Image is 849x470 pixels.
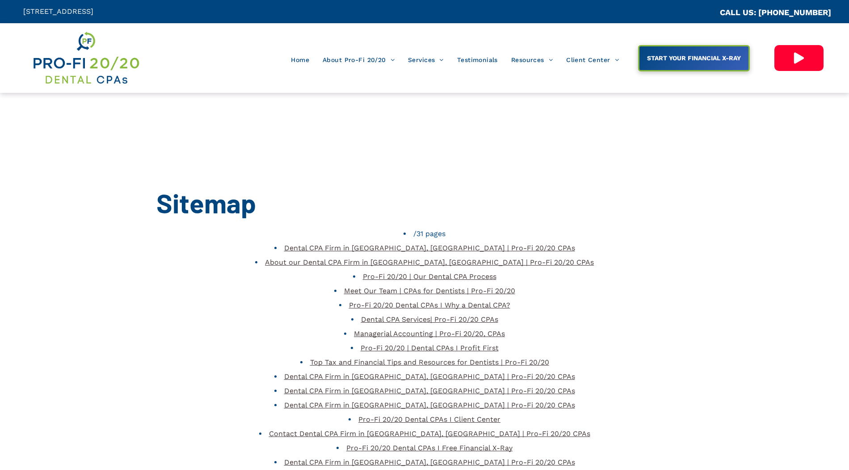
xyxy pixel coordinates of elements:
[23,7,93,16] span: [STREET_ADDRESS]
[265,258,594,266] a: About our Dental CPA Firm in [GEOGRAPHIC_DATA], [GEOGRAPHIC_DATA] | Pro-Fi 20/20 CPAs
[354,329,505,338] a: Managerial Accounting | Pro-Fi 20/20, CPAs
[720,8,831,17] a: CALL US: [PHONE_NUMBER]
[156,187,256,219] span: Sitemap
[284,458,575,466] a: Dental CPA Firm in [GEOGRAPHIC_DATA], [GEOGRAPHIC_DATA] | Pro-Fi 20/20 CPAs
[401,51,450,68] a: Services
[416,229,446,238] span: 31 pages
[316,51,401,68] a: About Pro-Fi 20/20
[682,8,720,17] span: CA::CALLC
[284,244,575,252] a: Dental CPA Firm in [GEOGRAPHIC_DATA], [GEOGRAPHIC_DATA] | Pro-Fi 20/20 CPAs
[450,51,504,68] a: Testimonials
[644,50,744,66] span: START YOUR FINANCIAL X-RAY
[358,415,500,424] a: Pro-Fi 20/20 Dental CPAs I Client Center
[559,51,626,68] a: Client Center
[284,387,575,395] a: Dental CPA Firm in [GEOGRAPHIC_DATA], [GEOGRAPHIC_DATA] | Pro-Fi 20/20 CPAs
[346,444,513,452] a: Pro-Fi 20/20 Dental CPAs I Free Financial X-Ray
[504,51,559,68] a: Resources
[156,227,693,241] li: /
[269,429,590,438] a: Contact Dental CPA Firm in [GEOGRAPHIC_DATA], [GEOGRAPHIC_DATA] | Pro-Fi 20/20 CPAs
[638,45,750,71] a: START YOUR FINANCIAL X-RAY
[32,30,140,86] img: Get Dental CPA Consulting, Bookkeeping, & Bank Loans
[361,315,498,324] a: Dental CPA Services| Pro-Fi 20/20 CPAs
[361,344,499,352] a: Pro-Fi 20/20 | Dental CPAs I Profit First
[363,272,496,281] a: Pro-Fi 20/20 | Our Dental CPA Process
[310,358,549,366] a: Top Tax and Financial Tips and Resources for Dentists | Pro-Fi 20/20
[284,51,316,68] a: Home
[349,301,510,309] a: Pro-Fi 20/20 Dental CPAs I Why a Dental CPA?
[284,372,575,381] a: Dental CPA Firm in [GEOGRAPHIC_DATA], [GEOGRAPHIC_DATA] | Pro-Fi 20/20 CPAs
[344,287,515,295] a: Meet Our Team | CPAs for Dentists | Pro-Fi 20/20
[284,401,575,409] a: Dental CPA Firm in [GEOGRAPHIC_DATA], [GEOGRAPHIC_DATA] | Pro-Fi 20/20 CPAs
